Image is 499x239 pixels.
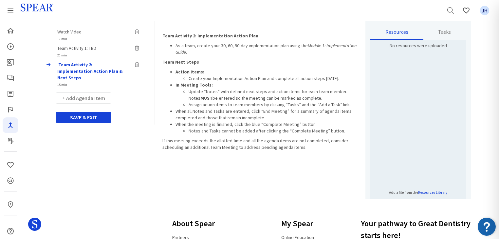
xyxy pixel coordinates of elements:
[162,137,357,150] p: If this meeting exceeds the allotted time and all the agenda items are not completed, consider sc...
[3,3,18,18] a: Spear Products
[375,40,461,51] td: No resources were uploaded
[189,128,357,134] li: Notes and Tasks cannot be added after clicking the “Complete Meeting” button.
[189,88,357,101] li: Update “Notes” with defined next steps and action items for each team member. Notes be entered so...
[3,39,18,54] a: Courses
[57,29,82,35] span: Watch Video
[3,221,18,236] a: My Study Club
[176,69,204,75] strong: Action Items:
[57,83,67,87] span: 15 min
[56,92,111,104] button: + Add Agenda Item
[176,42,357,55] li: As a team, create your 30, 60, 90-day implementation plan using the .
[28,215,123,239] a: Spear Logo
[176,121,357,134] li: When the meeting is finished, click the blue “Complete Meeting” button.
[162,59,199,65] strong: Team Next Steps
[57,62,122,81] span: Team Activity 2: Implementation Action Plan & Next Steps
[277,215,327,232] h3: My Spear
[480,6,490,15] span: JH
[418,190,447,195] a: Resources Library
[57,53,67,57] span: 20 min
[389,190,447,195] p: Add a file from the
[3,117,18,133] a: Navigator Pro
[3,173,18,189] a: CE Credits
[478,218,496,236] button: Open Resource Center
[3,133,18,149] a: Masters Program
[3,197,18,212] a: In-Person & Virtual
[423,25,466,39] a: Tasks
[200,95,213,101] strong: MUST
[3,223,18,239] a: Help
[176,82,213,88] strong: In Meeting Tools:
[3,102,18,117] a: Faculty Club Elite
[162,33,258,39] strong: Team Activity 2: Implementation Action Plan
[3,157,18,173] a: Favorites
[57,37,67,41] span: 10 min
[3,70,18,86] a: Spear Talk
[3,23,18,39] a: Home
[3,54,18,70] a: Patient Education
[176,108,357,121] li: When all Notes and Tasks are entered, click “End Meeting” for a summary of agenda items completed...
[189,101,357,108] li: Assign action items to team members by clicking “Tasks” and the “Add a Task” link.
[159,28,360,198] div: Rich Text Editor, main
[189,75,357,82] li: Create your Implementation Action Plan and complete all action steps [DATE].
[458,3,474,18] a: Favorites
[443,3,458,18] a: Search
[56,112,111,123] button: SAVE & EXIT
[478,218,496,236] img: Resource Center badge
[28,218,41,231] svg: Spear Logo
[57,45,96,51] span: Team Activity 1: TBD
[168,215,232,232] h3: About Spear
[176,43,357,55] i: Module 1: Implementation Guide
[370,25,423,39] a: Resources
[477,3,492,18] a: Favorites
[3,86,18,102] a: Spear Digest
